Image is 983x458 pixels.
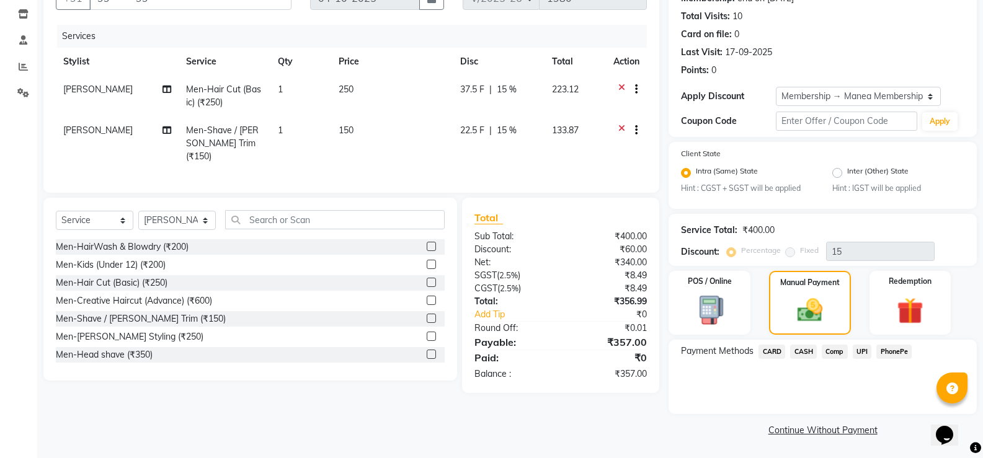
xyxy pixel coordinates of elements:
[561,256,656,269] div: ₹340.00
[681,224,737,237] div: Service Total:
[561,335,656,350] div: ₹357.00
[465,282,561,295] div: ( )
[681,10,730,23] div: Total Visits:
[922,112,958,131] button: Apply
[465,322,561,335] div: Round Off:
[776,112,917,131] input: Enter Offer / Coupon Code
[681,28,732,41] div: Card on file:
[453,48,545,76] th: Disc
[732,10,742,23] div: 10
[681,46,723,59] div: Last Visit:
[331,48,453,76] th: Price
[681,148,721,159] label: Client State
[758,345,785,359] span: CARD
[561,350,656,365] div: ₹0
[889,294,932,327] img: _gift.svg
[465,230,561,243] div: Sub Total:
[474,211,503,224] span: Total
[489,124,492,137] span: |
[186,125,259,162] span: Men-Shave / [PERSON_NAME] Trim (₹150)
[56,312,226,325] div: Men-Shave / [PERSON_NAME] Trim (₹150)
[63,125,133,136] span: [PERSON_NAME]
[474,283,497,294] span: CGST
[552,125,579,136] span: 133.87
[688,294,731,326] img: _pos-terminal.svg
[741,245,781,256] label: Percentage
[545,48,606,76] th: Total
[56,48,179,76] th: Stylist
[681,183,813,194] small: Hint : CGST + SGST will be applied
[465,243,561,256] div: Discount:
[780,277,840,288] label: Manual Payment
[56,294,212,307] div: Men-Creative Haircut (Advance) (₹600)
[460,83,484,96] span: 37.5 F
[179,48,270,76] th: Service
[56,240,189,253] div: Men-HairWash & Blowdry (₹200)
[681,245,719,258] div: Discount:
[561,230,656,243] div: ₹400.00
[497,124,517,137] span: 15 %
[561,368,656,381] div: ₹357.00
[681,115,775,128] div: Coupon Code
[225,210,445,229] input: Search or Scan
[711,64,716,77] div: 0
[742,224,775,237] div: ₹400.00
[832,183,964,194] small: Hint : IGST will be applied
[500,283,518,293] span: 2.5%
[725,46,772,59] div: 17-09-2025
[460,124,484,137] span: 22.5 F
[790,345,817,359] span: CASH
[876,345,912,359] span: PhonePe
[800,245,819,256] label: Fixed
[790,296,830,325] img: _cash.svg
[57,25,656,48] div: Services
[465,335,561,350] div: Payable:
[56,348,153,361] div: Men-Head shave (₹350)
[465,269,561,282] div: ( )
[489,83,492,96] span: |
[497,83,517,96] span: 15 %
[734,28,739,41] div: 0
[681,345,754,358] span: Payment Methods
[499,270,518,280] span: 2.5%
[186,84,261,108] span: Men-Hair Cut (Basic) (₹250)
[339,84,354,95] span: 250
[561,282,656,295] div: ₹8.49
[606,48,647,76] th: Action
[270,48,331,76] th: Qty
[63,84,133,95] span: [PERSON_NAME]
[847,165,909,180] label: Inter (Other) State
[465,256,561,269] div: Net:
[561,322,656,335] div: ₹0.01
[56,276,167,289] div: Men-Hair Cut (Basic) (₹250)
[696,165,758,180] label: Intra (Same) State
[56,258,166,271] div: Men-Kids (Under 12) (₹200)
[681,64,709,77] div: Points:
[577,308,656,321] div: ₹0
[465,295,561,308] div: Total:
[931,408,971,446] iframe: chat widget
[465,308,577,321] a: Add Tip
[853,345,872,359] span: UPI
[465,350,561,365] div: Paid:
[889,276,932,287] label: Redemption
[56,330,203,343] div: Men-[PERSON_NAME] Styling (₹250)
[552,84,579,95] span: 223.12
[339,125,354,136] span: 150
[681,90,775,103] div: Apply Discount
[474,270,497,281] span: SGST
[822,345,848,359] span: Comp
[671,424,974,437] a: Continue Without Payment
[278,84,283,95] span: 1
[688,276,732,287] label: POS / Online
[278,125,283,136] span: 1
[465,368,561,381] div: Balance :
[561,243,656,256] div: ₹60.00
[561,295,656,308] div: ₹356.99
[561,269,656,282] div: ₹8.49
